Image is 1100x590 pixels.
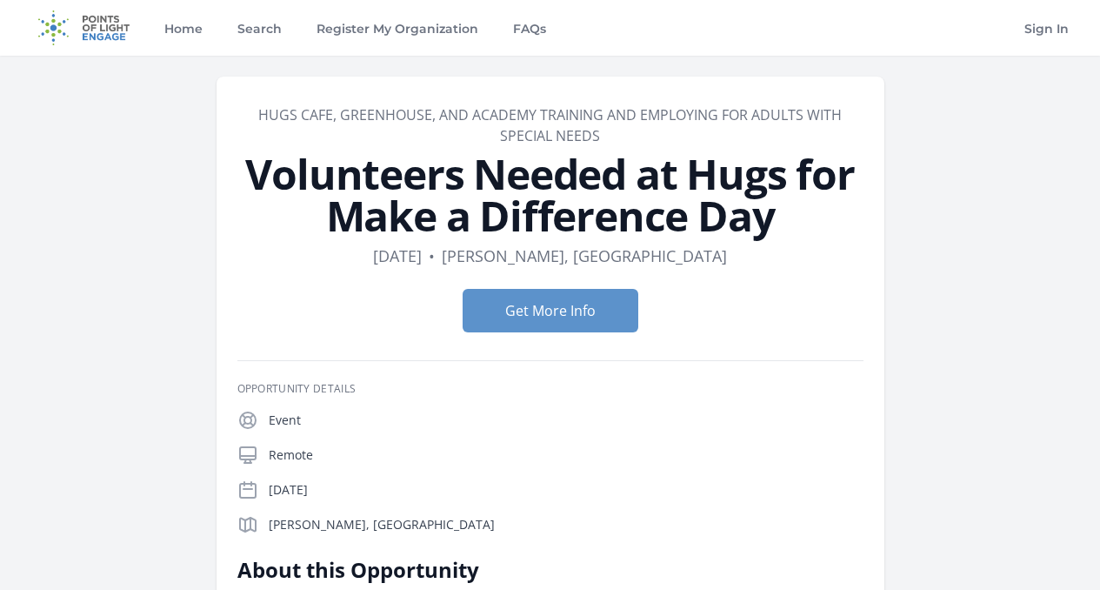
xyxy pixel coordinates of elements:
[237,153,863,237] h1: Volunteers Needed at Hugs for Make a Difference Day
[237,382,863,396] h3: Opportunity Details
[269,481,863,499] p: [DATE]
[269,412,863,429] p: Event
[429,244,435,268] div: •
[442,244,727,268] dd: [PERSON_NAME], [GEOGRAPHIC_DATA]
[258,105,842,145] a: Hugs Cafe, Greenhouse, and Academy Training and Employing for Adults with Special Needs
[463,289,638,332] button: Get More Info
[237,556,746,584] h2: About this Opportunity
[373,244,422,268] dd: [DATE]
[269,446,863,464] p: Remote
[269,516,863,533] p: [PERSON_NAME], [GEOGRAPHIC_DATA]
